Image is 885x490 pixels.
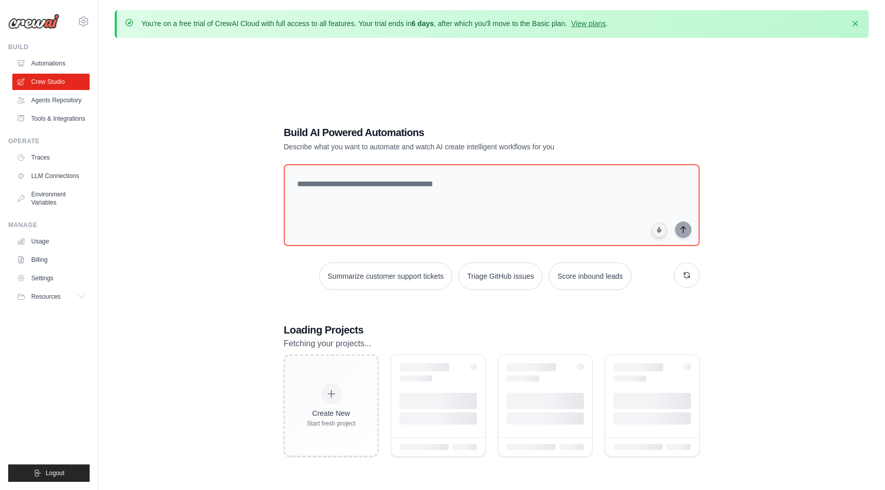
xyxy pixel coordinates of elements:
a: View plans [571,19,605,28]
button: Summarize customer support tickets [319,262,452,290]
p: Fetching your projects... [284,337,700,350]
a: Automations [12,55,90,72]
div: Manage [8,221,90,229]
strong: 6 days [411,19,434,28]
a: Settings [12,270,90,286]
div: Operate [8,137,90,145]
button: Resources [12,288,90,305]
button: Triage GitHub issues [458,262,542,290]
h3: Loading Projects [284,323,700,337]
button: Logout [8,464,90,482]
a: Usage [12,233,90,250]
div: Build [8,43,90,51]
button: Get new suggestions [674,262,700,288]
img: Logo [8,14,59,29]
p: Describe what you want to automate and watch AI create intelligent workflows for you [284,142,628,152]
a: LLM Connections [12,168,90,184]
p: You're on a free trial of CrewAI Cloud with full access to all features. Your trial ends in , aft... [141,18,608,29]
a: Crew Studio [12,74,90,90]
a: Traces [12,149,90,166]
span: Logout [46,469,65,477]
a: Tools & Integrations [12,110,90,127]
div: Create New [307,408,355,418]
a: Billing [12,252,90,268]
button: Score inbound leads [549,262,631,290]
a: Agents Repository [12,92,90,108]
div: Start fresh project [307,419,355,428]
h1: Build AI Powered Automations [284,125,628,140]
button: Click to speak your automation idea [651,222,667,238]
span: Resources [31,293,60,301]
a: Environment Variables [12,186,90,211]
